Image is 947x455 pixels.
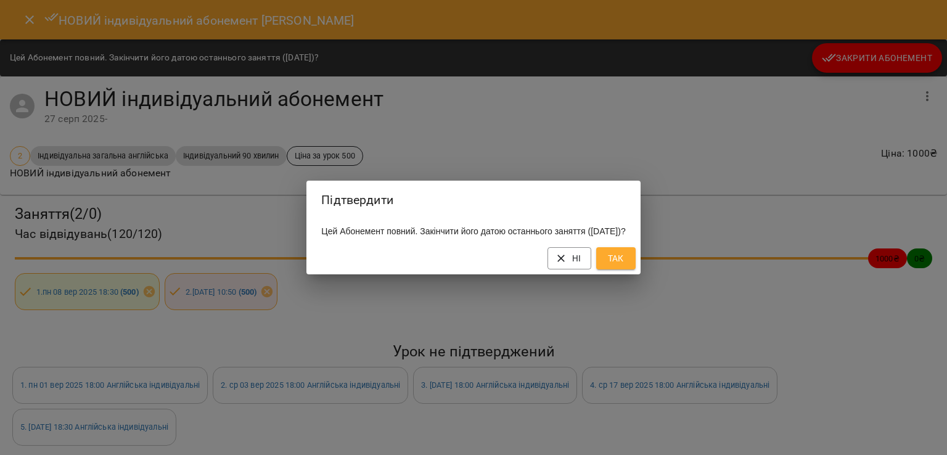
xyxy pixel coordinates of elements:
div: Цей Абонемент повний. Закінчити його датою останнього заняття ([DATE])? [306,220,640,242]
h2: Підтвердити [321,191,625,210]
button: Так [596,247,636,269]
span: Ні [557,251,581,266]
span: Так [606,251,626,266]
button: Ні [547,247,591,269]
